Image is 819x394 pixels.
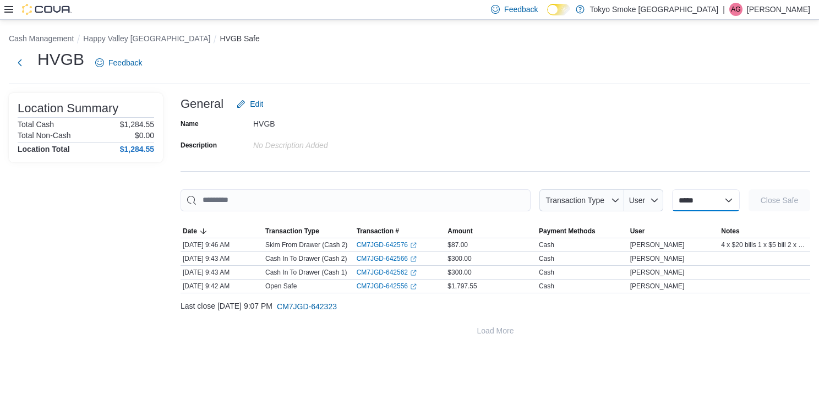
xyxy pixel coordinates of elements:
a: CM7JGD-642562External link [357,268,417,277]
span: $1,797.55 [447,282,477,291]
button: Edit [232,93,267,115]
button: Transaction Type [263,225,354,238]
input: This is a search bar. As you type, the results lower in the page will automatically filter. [181,189,531,211]
div: Cash [539,282,554,291]
p: $1,284.55 [120,120,154,129]
div: Cash [539,254,554,263]
button: Happy Valley [GEOGRAPHIC_DATA] [83,34,210,43]
span: Amount [447,227,472,236]
span: $300.00 [447,254,471,263]
div: [DATE] 9:46 AM [181,238,263,251]
span: User [629,196,646,205]
span: [PERSON_NAME] [630,254,685,263]
button: Payment Methods [537,225,628,238]
span: Date [183,227,197,236]
span: 4 x $20 bills 1 x $5 bill 2 x $1 coins for change [721,240,808,249]
h3: Location Summary [18,102,118,115]
h3: General [181,97,223,111]
span: Feedback [108,57,142,68]
span: $300.00 [447,268,471,277]
h6: Total Cash [18,120,54,129]
label: Name [181,119,199,128]
span: Notes [721,227,739,236]
button: CM7JGD-642323 [272,295,341,318]
button: User [628,225,719,238]
svg: External link [410,256,417,262]
button: Amount [445,225,537,238]
button: Transaction # [354,225,446,238]
div: HVGB [253,115,401,128]
span: Transaction Type [265,227,319,236]
button: Load More [181,320,810,342]
button: HVGB Safe [220,34,259,43]
div: Cash [539,268,554,277]
span: Edit [250,98,263,110]
a: CM7JGD-642576External link [357,240,417,249]
label: Description [181,141,217,150]
span: AG [731,3,740,16]
button: Close Safe [749,189,810,211]
img: Cova [22,4,72,15]
span: [PERSON_NAME] [630,268,685,277]
div: Allyson Gear [729,3,742,16]
p: Cash In To Drawer (Cash 1) [265,268,347,277]
a: CM7JGD-642566External link [357,254,417,263]
svg: External link [410,270,417,276]
p: [PERSON_NAME] [747,3,810,16]
button: Date [181,225,263,238]
nav: An example of EuiBreadcrumbs [9,33,810,46]
span: [PERSON_NAME] [630,282,685,291]
span: [PERSON_NAME] [630,240,685,249]
p: Open Safe [265,282,297,291]
p: $0.00 [135,131,154,140]
span: $87.00 [447,240,468,249]
span: User [630,227,645,236]
button: Transaction Type [539,189,624,211]
button: User [624,189,663,211]
div: [DATE] 9:43 AM [181,252,263,265]
input: Dark Mode [547,4,570,15]
a: CM7JGD-642556External link [357,282,417,291]
svg: External link [410,242,417,249]
span: Payment Methods [539,227,596,236]
h4: $1,284.55 [120,145,154,154]
h6: Total Non-Cash [18,131,71,140]
span: Load More [477,325,514,336]
p: Skim From Drawer (Cash 2) [265,240,347,249]
h1: HVGB [37,48,84,70]
button: Cash Management [9,34,74,43]
h4: Location Total [18,145,70,154]
div: [DATE] 9:43 AM [181,266,263,279]
div: No Description added [253,136,401,150]
button: Notes [719,225,810,238]
a: Feedback [91,52,146,74]
p: Cash In To Drawer (Cash 2) [265,254,347,263]
svg: External link [410,283,417,290]
div: Cash [539,240,554,249]
span: Close Safe [761,195,798,206]
span: Feedback [504,4,538,15]
button: Next [9,52,31,74]
span: Dark Mode [547,15,548,16]
div: Last close [DATE] 9:07 PM [181,295,810,318]
p: Tokyo Smoke [GEOGRAPHIC_DATA] [590,3,719,16]
div: [DATE] 9:42 AM [181,280,263,293]
span: CM7JGD-642323 [277,301,337,312]
span: Transaction Type [545,196,604,205]
p: | [723,3,725,16]
span: Transaction # [357,227,399,236]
